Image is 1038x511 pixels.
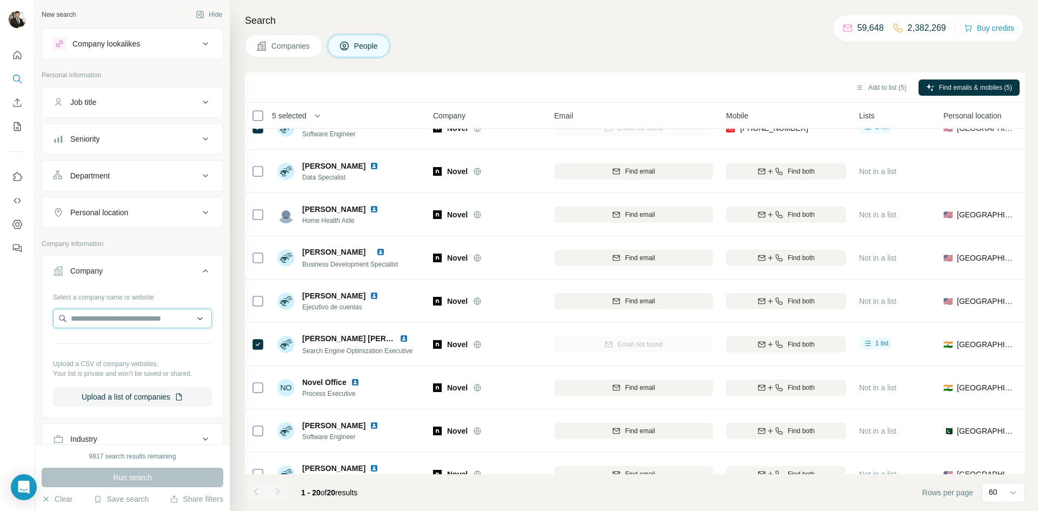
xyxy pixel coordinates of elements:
[788,253,815,263] span: Find both
[370,205,378,214] img: LinkedIn logo
[943,382,953,393] span: 🇮🇳
[625,383,655,393] span: Find email
[53,369,212,379] p: Your list is private and won't be saved or shared.
[625,296,655,306] span: Find email
[726,293,846,309] button: Find both
[370,162,378,170] img: LinkedIn logo
[625,426,655,436] span: Find email
[9,167,26,187] button: Use Surfe on LinkedIn
[788,167,815,176] span: Find both
[859,427,896,435] span: Not in a list
[302,172,391,182] span: Data Specialist
[943,426,953,436] span: 🇵🇰
[447,382,468,393] span: Novel
[301,488,357,497] span: results
[302,334,431,343] span: [PERSON_NAME] [PERSON_NAME]
[859,470,896,479] span: Not in a list
[788,210,815,220] span: Find both
[302,463,365,474] span: [PERSON_NAME]
[554,250,713,266] button: Find email
[943,253,953,263] span: 🇺🇸
[447,296,468,307] span: Novel
[302,162,365,170] span: [PERSON_NAME]
[53,359,212,369] p: Upload a CSV of company websites.
[9,93,26,112] button: Enrich CSV
[433,383,442,392] img: Logo of Novel
[957,296,1015,307] span: [GEOGRAPHIC_DATA]
[53,288,212,302] div: Select a company name or website
[859,297,896,306] span: Not in a list
[9,69,26,89] button: Search
[70,266,103,276] div: Company
[70,434,97,444] div: Industry
[554,293,713,309] button: Find email
[277,379,295,396] div: NO
[9,117,26,136] button: My lists
[271,41,311,51] span: Companies
[788,426,815,436] span: Find both
[42,70,223,80] p: Personal information
[957,209,1015,220] span: [GEOGRAPHIC_DATA]
[726,163,846,180] button: Find both
[447,166,468,177] span: Novel
[72,38,140,49] div: Company lookalikes
[42,239,223,249] p: Company information
[857,22,884,35] p: 59,648
[400,334,408,343] img: LinkedIn logo
[859,383,896,392] span: Not in a list
[302,204,365,215] span: [PERSON_NAME]
[53,387,212,407] button: Upload a list of companies
[70,134,99,144] div: Seniority
[848,79,914,96] button: Add to list (5)
[42,163,223,189] button: Department
[376,248,385,256] img: LinkedIn logo
[957,469,1015,480] span: [GEOGRAPHIC_DATA]
[302,420,365,431] span: [PERSON_NAME]
[9,191,26,210] button: Use Surfe API
[922,487,973,498] span: Rows per page
[302,216,391,225] span: Home Health Aide
[277,249,295,267] img: Avatar
[89,452,176,461] div: 9817 search results remaining
[94,494,149,505] button: Save search
[554,380,713,396] button: Find email
[957,382,1015,393] span: [GEOGRAPHIC_DATA]
[433,470,442,479] img: Logo of Novel
[302,290,365,301] span: [PERSON_NAME]
[788,296,815,306] span: Find both
[726,423,846,439] button: Find both
[625,210,655,220] span: Find email
[42,89,223,115] button: Job title
[625,469,655,479] span: Find email
[245,13,1025,28] h4: Search
[939,83,1012,92] span: Find emails & mobiles (5)
[433,210,442,219] img: Logo of Novel
[302,432,391,442] span: Software Engineer
[302,389,372,399] span: Process Executive
[554,110,573,121] span: Email
[625,167,655,176] span: Find email
[277,293,295,310] img: Avatar
[554,207,713,223] button: Find email
[447,469,468,480] span: Novel
[70,97,96,108] div: Job title
[957,339,1015,350] span: [GEOGRAPHIC_DATA]
[919,79,1020,96] button: Find emails & mobiles (5)
[277,422,295,440] img: Avatar
[447,253,468,263] span: Novel
[943,209,953,220] span: 🇺🇸
[554,163,713,180] button: Find email
[964,21,1014,36] button: Buy credits
[859,254,896,262] span: Not in a list
[726,336,846,353] button: Find both
[740,124,808,132] span: [PHONE_NUMBER]
[42,426,223,452] button: Industry
[9,215,26,234] button: Dashboard
[943,469,953,480] span: 🇺🇸
[726,466,846,482] button: Find both
[301,488,321,497] span: 1 - 20
[327,488,336,497] span: 20
[9,238,26,258] button: Feedback
[277,163,295,180] img: Avatar
[943,296,953,307] span: 🇺🇸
